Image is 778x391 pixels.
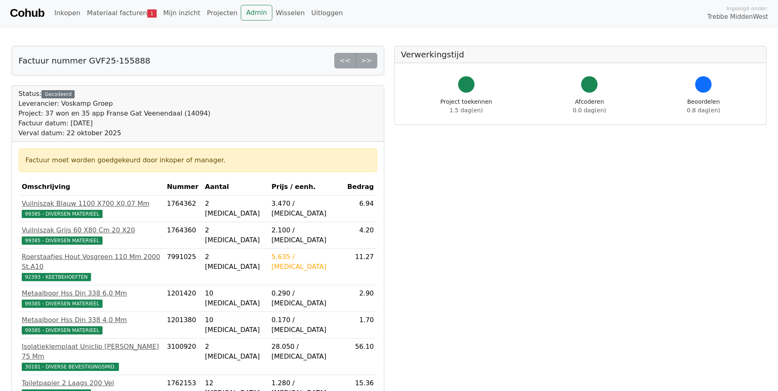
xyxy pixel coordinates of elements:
[22,252,160,282] a: Roerstaafjes Hout Vosgreen 110 Mm 2000 St.A1092393 - KEETBEHOEFTEN
[203,5,241,21] a: Projecten
[22,252,160,272] div: Roerstaafjes Hout Vosgreen 110 Mm 2000 St.A10
[272,5,308,21] a: Wisselen
[22,342,160,361] div: Isolatieklemplaat Uniclip [PERSON_NAME] 75 Mm
[164,195,202,222] td: 1764362
[241,5,272,20] a: Admin
[268,179,344,195] th: Prijs / eenh.
[164,249,202,285] td: 7991025
[22,363,119,371] span: 30181 - DIVERSE BEVESTIGINGSMID.
[272,315,341,335] div: 0.170 / [MEDICAL_DATA]
[272,289,341,308] div: 0.290 / [MEDICAL_DATA]
[272,225,341,245] div: 2.100 / [MEDICAL_DATA]
[573,107,606,114] span: 0.0 dag(en)
[707,12,768,22] span: Trebbe MiddenWest
[440,98,492,115] div: Project toekennen
[22,326,103,334] span: 99385 - DIVERSEN MATERIEEL
[22,289,160,298] div: Metaalboor Hss Din 338 6,0 Mm
[18,56,151,66] h5: Factuur nummer GVF25-155888
[449,107,483,114] span: 1.5 dag(en)
[51,5,83,21] a: Inkopen
[25,155,370,165] div: Factuur moet worden goedgekeurd door inkoper of manager.
[18,99,210,109] div: Leverancier: Voskamp Groep
[344,195,377,222] td: 6.94
[205,342,265,361] div: 2 [MEDICAL_DATA]
[22,289,160,308] a: Metaalboor Hss Din 338 6,0 Mm99385 - DIVERSEN MATERIEEL
[22,199,160,218] a: Vuilniszak Blauw 1100 X700 X0,07 Mm99385 - DIVERSEN MATERIEEL
[84,5,160,21] a: Materiaal facturen1
[344,339,377,375] td: 56.10
[164,179,202,195] th: Nummer
[164,285,202,312] td: 1201420
[22,300,103,308] span: 99385 - DIVERSEN MATERIEEL
[205,289,265,308] div: 10 [MEDICAL_DATA]
[164,222,202,249] td: 1764360
[202,179,268,195] th: Aantal
[18,118,210,128] div: Factuur datum: [DATE]
[687,107,720,114] span: 0.8 dag(en)
[147,9,157,18] span: 1
[18,89,210,138] div: Status:
[22,378,160,388] div: Toiletpapier 2 Laags 200 Vel
[10,3,44,23] a: Cohub
[41,90,75,98] div: Gecodeerd
[22,225,160,245] a: Vuilniszak Grijs 60 X80 Cm 20 X2099385 - DIVERSEN MATERIEEL
[205,225,265,245] div: 2 [MEDICAL_DATA]
[272,252,341,272] div: 5.635 / [MEDICAL_DATA]
[22,315,160,325] div: Metaalboor Hss Din 338 4,0 Mm
[344,179,377,195] th: Bedrag
[344,312,377,339] td: 1.70
[22,315,160,335] a: Metaalboor Hss Din 338 4,0 Mm99385 - DIVERSEN MATERIEEL
[164,312,202,339] td: 1201380
[22,210,103,218] span: 99385 - DIVERSEN MATERIEEL
[160,5,204,21] a: Mijn inzicht
[18,128,210,138] div: Verval datum: 22 oktober 2025
[344,222,377,249] td: 4.20
[205,315,265,335] div: 10 [MEDICAL_DATA]
[344,285,377,312] td: 2.90
[18,109,210,118] div: Project: 37 won en 35 app Franse Gat Veenendaal (14094)
[22,199,160,209] div: Vuilniszak Blauw 1100 X700 X0,07 Mm
[401,50,760,59] h5: Verwerkingstijd
[344,249,377,285] td: 11.27
[687,98,720,115] div: Beoordelen
[308,5,346,21] a: Uitloggen
[272,342,341,361] div: 28.050 / [MEDICAL_DATA]
[164,339,202,375] td: 3100920
[22,342,160,371] a: Isolatieklemplaat Uniclip [PERSON_NAME] 75 Mm30181 - DIVERSE BEVESTIGINGSMID.
[573,98,606,115] div: Afcoderen
[272,199,341,218] div: 3.470 / [MEDICAL_DATA]
[22,236,103,245] span: 99385 - DIVERSEN MATERIEEL
[18,179,164,195] th: Omschrijving
[22,273,91,281] span: 92393 - KEETBEHOEFTEN
[726,5,768,12] span: Ingelogd onder:
[22,225,160,235] div: Vuilniszak Grijs 60 X80 Cm 20 X20
[205,252,265,272] div: 2 [MEDICAL_DATA]
[205,199,265,218] div: 2 [MEDICAL_DATA]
